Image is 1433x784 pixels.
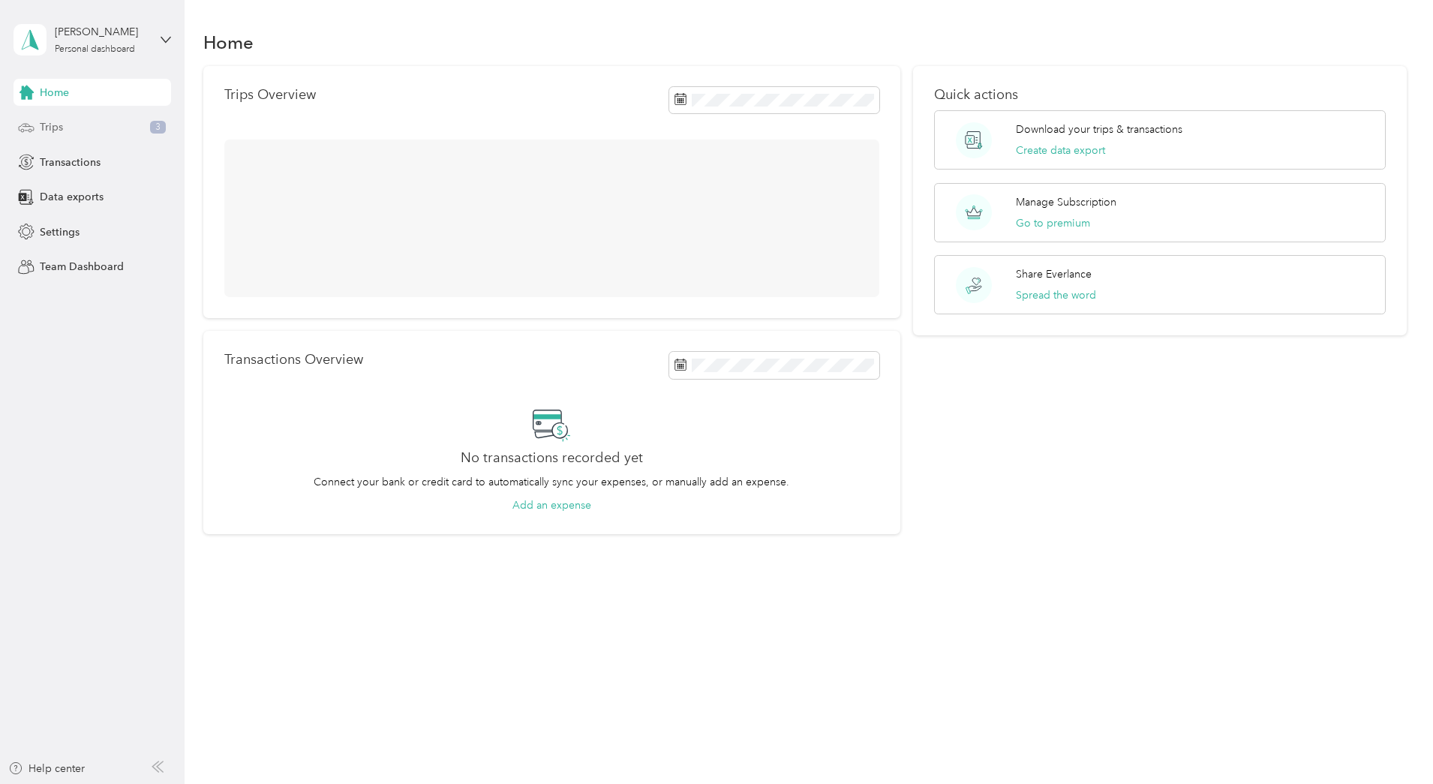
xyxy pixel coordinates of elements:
[512,497,591,513] button: Add an expense
[314,474,789,490] p: Connect your bank or credit card to automatically sync your expenses, or manually add an expense.
[40,189,104,205] span: Data exports
[1016,194,1116,210] p: Manage Subscription
[40,259,124,275] span: Team Dashboard
[224,352,363,368] p: Transactions Overview
[461,450,643,466] h2: No transactions recorded yet
[40,119,63,135] span: Trips
[55,24,149,40] div: [PERSON_NAME]
[1016,122,1182,137] p: Download your trips & transactions
[1016,143,1105,158] button: Create data export
[40,85,69,101] span: Home
[1016,287,1096,303] button: Spread the word
[1016,266,1092,282] p: Share Everlance
[40,224,80,240] span: Settings
[150,121,166,134] span: 3
[1016,215,1090,231] button: Go to premium
[934,87,1386,103] p: Quick actions
[224,87,316,103] p: Trips Overview
[203,35,254,50] h1: Home
[1349,700,1433,784] iframe: Everlance-gr Chat Button Frame
[55,45,135,54] div: Personal dashboard
[40,155,101,170] span: Transactions
[8,761,85,776] button: Help center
